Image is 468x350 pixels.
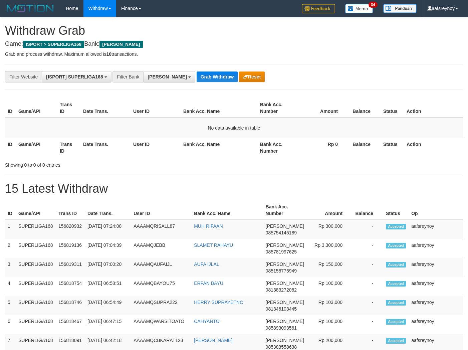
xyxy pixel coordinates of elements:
td: aafsreynoy [409,258,463,277]
td: Rp 106,000 [307,315,353,334]
a: SLAMET RAHAYU [194,242,233,248]
td: aafsreynoy [409,315,463,334]
th: Trans ID [56,201,85,220]
td: - [353,239,383,258]
th: Balance [348,99,381,118]
td: AAAAMQAUFAIJL [131,258,191,277]
td: SUPERLIGA168 [16,277,56,296]
strong: 10 [106,51,111,57]
td: 5 [5,296,16,315]
span: Accepted [386,319,406,325]
th: Status [383,201,409,220]
button: Grab Withdraw [197,71,238,82]
span: Accepted [386,224,406,229]
td: [DATE] 06:54:49 [85,296,131,315]
span: [PERSON_NAME] [99,41,143,48]
td: aafsreynoy [409,277,463,296]
th: Bank Acc. Number [257,99,299,118]
td: AAAAMQRISALL87 [131,220,191,239]
th: Action [404,138,463,157]
td: 3 [5,258,16,277]
td: No data available in table [5,118,463,138]
a: MUH RIFAAN [194,223,223,229]
th: Rp 0 [299,138,348,157]
a: [PERSON_NAME] [194,338,232,343]
td: Rp 3,300,000 [307,239,353,258]
img: MOTION_logo.png [5,3,56,13]
span: [PERSON_NAME] [266,242,304,248]
td: 6 [5,315,16,334]
td: aafsreynoy [409,239,463,258]
td: 156818467 [56,315,85,334]
span: Copy 081346103445 to clipboard [266,306,297,312]
span: ISPORT > SUPERLIGA168 [23,41,84,48]
img: Feedback.jpg [302,4,335,13]
th: Game/API [16,99,57,118]
h1: Withdraw Grab [5,24,463,37]
td: 156820932 [56,220,85,239]
th: Game/API [16,201,56,220]
span: Copy 085383558638 to clipboard [266,344,297,350]
button: [ISPORT] SUPERLIGA168 [42,71,111,82]
span: Accepted [386,300,406,306]
span: Accepted [386,243,406,248]
th: Date Trans. [80,138,131,157]
th: Action [404,99,463,118]
img: Button%20Memo.svg [345,4,373,13]
img: panduan.png [383,4,417,13]
span: Copy 085158775949 to clipboard [266,268,297,274]
td: [DATE] 06:47:15 [85,315,131,334]
h1: 15 Latest Withdraw [5,182,463,195]
td: SUPERLIGA168 [16,258,56,277]
div: Showing 0 to 0 of 0 entries [5,159,190,168]
td: [DATE] 07:04:39 [85,239,131,258]
span: 34 [369,2,378,8]
th: ID [5,201,16,220]
button: Reset [239,71,265,82]
th: Trans ID [57,99,80,118]
td: AAAAMQJEBB [131,239,191,258]
a: HERRY SUPRAYETNO [194,300,243,305]
td: [DATE] 07:00:20 [85,258,131,277]
th: Trans ID [57,138,80,157]
span: [PERSON_NAME] [266,281,304,286]
th: Amount [307,201,353,220]
th: Game/API [16,138,57,157]
button: [PERSON_NAME] [143,71,195,82]
span: Accepted [386,281,406,287]
th: Date Trans. [80,99,131,118]
td: 1 [5,220,16,239]
td: SUPERLIGA168 [16,239,56,258]
td: SUPERLIGA168 [16,296,56,315]
td: 156818754 [56,277,85,296]
td: [DATE] 06:58:51 [85,277,131,296]
a: CAHYANTO [194,319,220,324]
td: SUPERLIGA168 [16,315,56,334]
td: Rp 100,000 [307,277,353,296]
td: - [353,296,383,315]
td: 156819311 [56,258,85,277]
h4: Game: Bank: [5,41,463,47]
th: User ID [131,99,181,118]
td: 156818746 [56,296,85,315]
span: [PERSON_NAME] [148,74,187,79]
span: [PERSON_NAME] [266,223,304,229]
span: Copy 081383272082 to clipboard [266,287,297,293]
th: Amount [299,99,348,118]
span: Copy 085893093561 to clipboard [266,325,297,331]
td: aafsreynoy [409,296,463,315]
td: - [353,315,383,334]
td: - [353,277,383,296]
span: [ISPORT] SUPERLIGA168 [46,74,103,79]
span: [PERSON_NAME] [266,261,304,267]
td: SUPERLIGA168 [16,220,56,239]
th: Bank Acc. Number [263,201,307,220]
td: 156819136 [56,239,85,258]
th: Op [409,201,463,220]
span: [PERSON_NAME] [266,300,304,305]
td: AAAAMQWARSITOATO [131,315,191,334]
span: Copy 085754145189 to clipboard [266,230,297,235]
td: Rp 150,000 [307,258,353,277]
span: Copy 085781997625 to clipboard [266,249,297,254]
th: Bank Acc. Name [191,201,263,220]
